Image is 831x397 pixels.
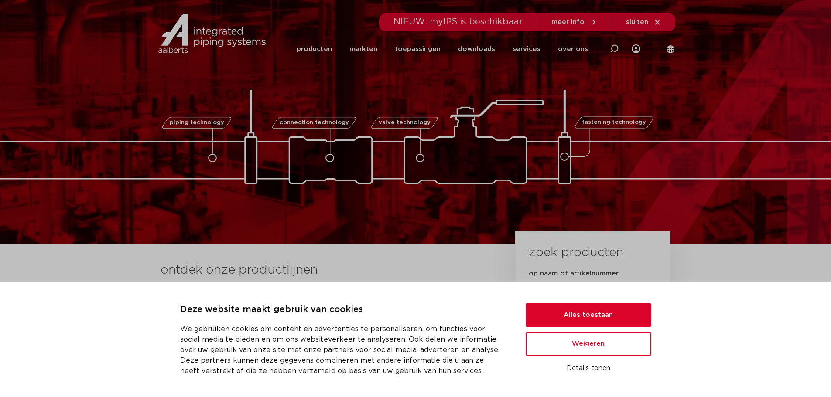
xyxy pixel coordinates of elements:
span: meer info [551,19,585,25]
button: Alles toestaan [526,303,651,327]
a: toepassingen [395,31,441,67]
button: Weigeren [526,332,651,356]
h3: ontdek onze productlijnen [161,261,486,279]
button: Details tonen [526,361,651,376]
span: fastening technology [582,120,646,126]
a: meer info [551,18,598,26]
a: markten [349,31,377,67]
span: sluiten [626,19,648,25]
div: my IPS [632,31,640,67]
label: op naam of artikelnummer [529,269,619,278]
span: connection technology [279,120,349,126]
a: over ons [558,31,588,67]
a: sluiten [626,18,661,26]
span: piping technology [170,120,224,126]
nav: Menu [297,31,588,67]
p: Deze website maakt gebruik van cookies [180,303,505,317]
span: NIEUW: myIPS is beschikbaar [393,17,523,26]
a: services [513,31,540,67]
a: downloads [458,31,495,67]
p: We gebruiken cookies om content en advertenties te personaliseren, om functies voor social media ... [180,324,505,376]
a: producten [297,31,332,67]
h3: zoek producten [529,244,623,261]
span: valve technology [379,120,431,126]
